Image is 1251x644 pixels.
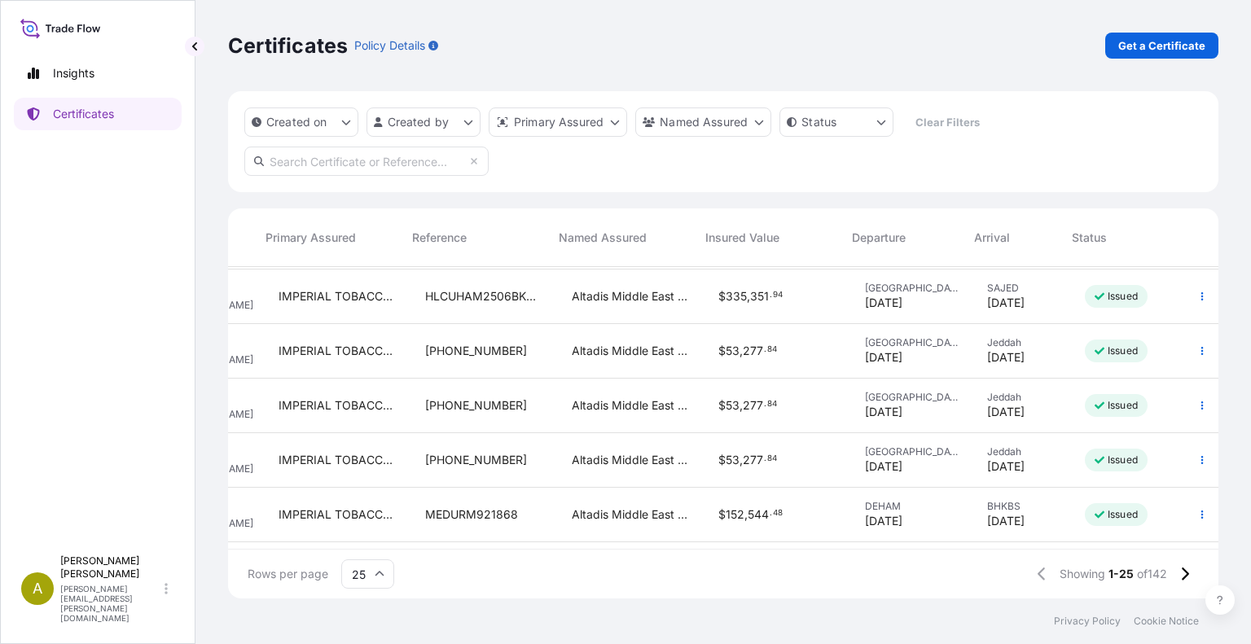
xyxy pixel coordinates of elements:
[987,282,1059,295] span: SAJED
[743,400,763,411] span: 277
[1108,344,1138,357] p: Issued
[53,106,114,122] p: Certificates
[1108,290,1138,303] p: Issued
[764,347,766,353] span: .
[279,397,399,414] span: IMPERIAL TOBACCO INTERNATIONAL LTD
[1134,615,1199,628] a: Cookie Notice
[726,345,740,357] span: 53
[279,343,399,359] span: IMPERIAL TOBACCO INTERNATIONAL LTD
[1108,508,1138,521] p: Issued
[1137,566,1167,582] span: of 142
[279,506,399,523] span: IMPERIAL TOBACCO INTERNATIONAL LTD
[1072,230,1107,246] span: Status
[266,114,327,130] p: Created on
[489,107,627,137] button: distributor Filter options
[14,57,182,90] a: Insights
[266,230,356,246] span: Primary Assured
[14,98,182,130] a: Certificates
[801,114,836,130] p: Status
[279,288,399,304] span: IMPERIAL TOBACCO INTERNATIONAL LTD
[726,454,740,466] span: 53
[425,343,527,359] span: [PHONE_NUMBER]
[412,230,467,246] span: Reference
[750,291,769,302] span: 351
[865,336,961,349] span: [GEOGRAPHIC_DATA]
[865,349,902,366] span: [DATE]
[743,454,763,466] span: 277
[865,500,961,513] span: DEHAM
[1105,33,1218,59] a: Get a Certificate
[852,230,906,246] span: Departure
[33,580,42,597] span: A
[987,458,1025,475] span: [DATE]
[425,288,546,304] span: HLCUHAM2506BKWC5
[1118,37,1205,54] p: Get a Certificate
[367,107,481,137] button: createdBy Filter options
[705,230,779,246] span: Insured Value
[718,291,726,302] span: $
[865,282,961,295] span: [GEOGRAPHIC_DATA]
[865,445,961,458] span: [GEOGRAPHIC_DATA]
[660,114,748,130] p: Named Assured
[248,566,328,582] span: Rows per page
[1060,566,1105,582] span: Showing
[974,230,1010,246] span: Arrival
[514,114,604,130] p: Primary Assured
[354,37,425,54] p: Policy Details
[744,509,748,520] span: ,
[764,456,766,462] span: .
[767,401,777,407] span: 84
[1108,399,1138,412] p: Issued
[1054,615,1121,628] a: Privacy Policy
[865,391,961,404] span: [GEOGRAPHIC_DATA]
[572,343,692,359] span: Altadis Middle East FZCO
[902,109,993,135] button: Clear Filters
[572,397,692,414] span: Altadis Middle East FZCO
[726,291,747,302] span: 335
[767,347,777,353] span: 84
[718,509,726,520] span: $
[740,454,743,466] span: ,
[767,456,777,462] span: 84
[987,349,1025,366] span: [DATE]
[747,291,750,302] span: ,
[987,295,1025,311] span: [DATE]
[60,554,161,580] p: [PERSON_NAME] [PERSON_NAME]
[987,404,1025,420] span: [DATE]
[770,510,772,516] span: .
[764,401,766,407] span: .
[635,107,771,137] button: cargoOwner Filter options
[770,292,772,298] span: .
[987,445,1059,458] span: Jeddah
[743,345,763,357] span: 277
[740,345,743,357] span: ,
[572,506,692,523] span: Altadis Middle East FZCO
[60,584,161,623] p: [PERSON_NAME][EMAIL_ADDRESS][PERSON_NAME][DOMAIN_NAME]
[244,107,358,137] button: createdOn Filter options
[987,336,1059,349] span: Jeddah
[748,509,769,520] span: 544
[425,397,527,414] span: [PHONE_NUMBER]
[718,454,726,466] span: $
[388,114,450,130] p: Created by
[779,107,893,137] button: certificateStatus Filter options
[425,506,518,523] span: MEDURM921868
[279,452,399,468] span: IMPERIAL TOBACCO INTERNATIONAL LTD
[865,404,902,420] span: [DATE]
[773,292,783,298] span: 94
[915,114,980,130] p: Clear Filters
[726,400,740,411] span: 53
[865,458,902,475] span: [DATE]
[425,452,527,468] span: [PHONE_NUMBER]
[572,452,692,468] span: Altadis Middle East FZCO
[228,33,348,59] p: Certificates
[865,513,902,529] span: [DATE]
[572,288,692,304] span: Altadis Middle East FZCO
[1108,453,1138,467] p: Issued
[726,509,744,520] span: 152
[865,295,902,311] span: [DATE]
[559,230,647,246] span: Named Assured
[244,147,489,176] input: Search Certificate or Reference...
